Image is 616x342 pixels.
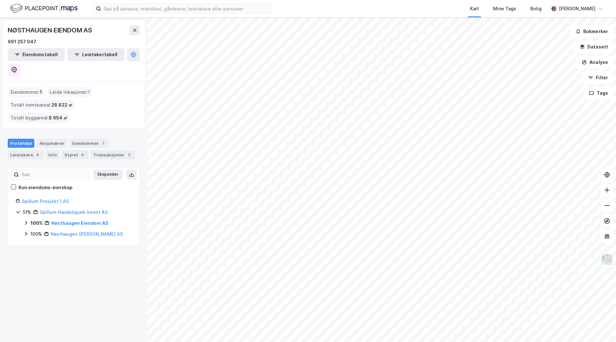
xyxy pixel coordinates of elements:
div: Kart [470,5,479,13]
div: 51% [23,208,31,216]
iframe: Chat Widget [584,311,616,342]
div: 2 [126,152,132,158]
div: Totalt byggareal : [8,113,70,123]
span: 28 822 ㎡ [51,101,73,109]
button: Bokmerker [570,25,613,38]
div: Eiendommer : [8,87,45,97]
a: Spillum Handelspark Invest AS [40,209,108,215]
div: Totalt tomteareal : [8,100,75,110]
div: Transaksjoner [91,150,135,159]
div: 4 [79,152,86,158]
div: 1 [100,140,107,146]
img: logo.f888ab2527a4732fd821a326f86c7f29.svg [10,3,78,14]
button: Ekspander [93,170,123,180]
button: Datasett [574,40,613,53]
button: Tags [584,87,613,100]
button: Analyse [576,56,613,69]
div: Leietakere [8,150,43,159]
button: Eiendomstabell [8,48,65,61]
div: NØSTHAUGEN EIENDOM AS [8,25,93,35]
div: Info [46,150,59,159]
button: Filter [583,71,613,84]
div: 4 [34,152,41,158]
a: Nøsthaugen [PERSON_NAME] AS [51,231,123,237]
div: Styret [62,150,88,159]
div: Leide lokasjoner : [47,87,93,97]
div: 100% [30,219,43,227]
div: 100% [30,230,42,238]
div: Aksjonærer [37,139,67,148]
a: Spillum Prosjekt 1 AS [22,198,69,204]
div: Eiendommer [70,139,109,148]
div: Kun eiendoms-eierskap [19,184,73,191]
span: 1 [40,88,42,96]
a: Nøsthaugen Eiendom AS [51,220,108,226]
input: Søk på adresse, matrikkel, gårdeiere, leietakere eller personer [101,4,272,13]
div: Bolig [530,5,542,13]
button: Leietakertabell [67,48,124,61]
span: 8 954 ㎡ [49,114,68,122]
span: 1 [88,88,90,96]
div: Portefølje [8,139,34,148]
div: 991 257 047 [8,38,36,46]
div: Mine Tags [493,5,516,13]
div: [PERSON_NAME] [559,5,595,13]
input: Søk [19,170,89,180]
img: Z [601,253,613,266]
